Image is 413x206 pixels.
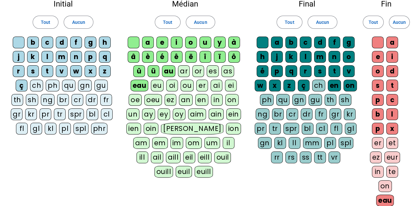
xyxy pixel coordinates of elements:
[64,16,93,29] button: Aucun
[45,123,56,135] div: kl
[183,151,195,163] div: eil
[345,123,357,135] div: gl
[86,94,98,106] div: dr
[343,80,357,91] div: on
[257,65,268,77] div: é
[286,108,298,120] div: cr
[314,51,326,63] div: m
[328,37,340,48] div: f
[178,65,190,77] div: ar
[170,137,183,149] div: im
[71,94,83,106] div: cr
[41,18,50,26] span: Tout
[85,65,96,77] div: x
[151,151,164,163] div: ail
[314,151,326,163] div: tt
[324,137,336,149] div: pl
[378,180,392,192] div: on
[171,51,183,63] div: ê
[258,137,272,149] div: gn
[16,80,27,91] div: ç
[186,137,202,149] div: om
[221,65,234,77] div: as
[339,137,354,149] div: spl
[196,80,208,91] div: er
[158,108,170,120] div: ey
[225,94,239,106] div: on
[255,123,266,135] div: pr
[156,51,168,63] div: é
[214,51,226,63] div: ï
[56,51,68,63] div: m
[195,166,213,178] div: euill
[292,94,306,106] div: gn
[344,108,356,120] div: kr
[144,94,162,106] div: oeu
[13,51,24,63] div: j
[131,80,149,91] div: eau
[165,94,176,106] div: ez
[152,137,168,149] div: em
[151,80,164,91] div: eu
[144,123,159,135] div: oin
[314,65,326,77] div: s
[173,108,185,120] div: oy
[27,65,39,77] div: s
[330,123,342,135] div: fl
[283,123,299,135] div: spr
[70,51,82,63] div: n
[329,108,341,120] div: gr
[162,65,175,77] div: au
[223,137,234,149] div: il
[226,108,241,120] div: ein
[308,16,337,29] button: Aucun
[363,16,384,29] button: Tout
[209,108,224,120] div: ain
[41,37,53,48] div: c
[315,108,327,120] div: fr
[274,137,286,149] div: kl
[142,37,154,48] div: a
[257,51,268,63] div: h
[269,80,281,91] div: x
[255,80,266,91] div: w
[186,16,215,29] button: Aucun
[62,80,75,91] div: qu
[283,80,295,91] div: z
[386,108,398,120] div: l
[185,37,197,48] div: o
[27,51,39,63] div: k
[368,18,378,26] span: Tout
[386,65,398,77] div: d
[11,108,23,120] div: gr
[271,151,283,163] div: rr
[316,123,328,135] div: cl
[370,151,382,163] div: ez
[372,166,384,178] div: in
[40,108,51,120] div: pr
[386,166,398,178] div: te
[129,94,142,106] div: oe
[99,65,111,77] div: z
[303,137,322,149] div: mm
[328,80,341,91] div: en
[56,65,68,77] div: v
[316,18,329,26] span: Aucun
[166,80,178,91] div: oi
[300,65,311,77] div: r
[126,123,141,135] div: ien
[343,65,355,77] div: v
[289,137,300,149] div: ll
[271,51,283,63] div: j
[211,94,223,106] div: in
[70,65,82,77] div: w
[194,18,207,26] span: Aucun
[85,37,96,48] div: g
[142,108,155,120] div: ay
[188,108,206,120] div: aim
[163,18,172,26] span: Tout
[11,94,23,106] div: th
[285,18,294,26] span: Tout
[56,37,68,48] div: d
[59,123,71,135] div: pl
